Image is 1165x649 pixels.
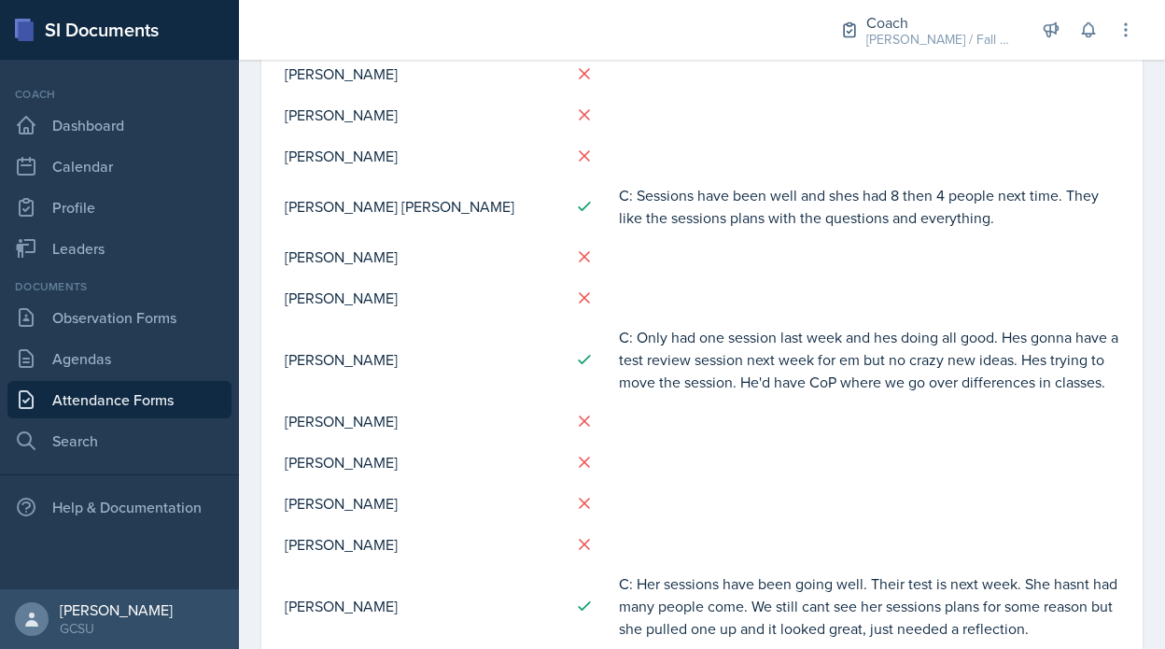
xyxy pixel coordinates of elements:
[866,11,1016,34] div: Coach
[60,600,173,619] div: [PERSON_NAME]
[60,619,173,638] div: GCSU
[7,340,232,377] a: Agendas
[284,94,560,135] td: [PERSON_NAME]
[7,488,232,526] div: Help & Documentation
[7,189,232,226] a: Profile
[7,86,232,103] div: Coach
[284,483,560,524] td: [PERSON_NAME]
[284,565,560,647] td: [PERSON_NAME]
[618,318,1120,401] td: C: Only had one session last week and hes doing all good. Hes gonna have a test review session ne...
[284,277,560,318] td: [PERSON_NAME]
[618,565,1120,647] td: C: Her sessions have been going well. Their test is next week. She hasnt had many people come. We...
[7,381,232,418] a: Attendance Forms
[7,106,232,144] a: Dashboard
[284,176,560,236] td: [PERSON_NAME] [PERSON_NAME]
[284,401,560,442] td: [PERSON_NAME]
[866,30,1016,49] div: [PERSON_NAME] / Fall 2025
[7,299,232,336] a: Observation Forms
[7,278,232,295] div: Documents
[284,135,560,176] td: [PERSON_NAME]
[618,176,1120,236] td: C: Sessions have been well and shes had 8 then 4 people next time. They like the sessions plans w...
[284,236,560,277] td: [PERSON_NAME]
[284,524,560,565] td: [PERSON_NAME]
[284,442,560,483] td: [PERSON_NAME]
[7,422,232,459] a: Search
[284,53,560,94] td: [PERSON_NAME]
[7,230,232,267] a: Leaders
[284,318,560,401] td: [PERSON_NAME]
[7,148,232,185] a: Calendar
